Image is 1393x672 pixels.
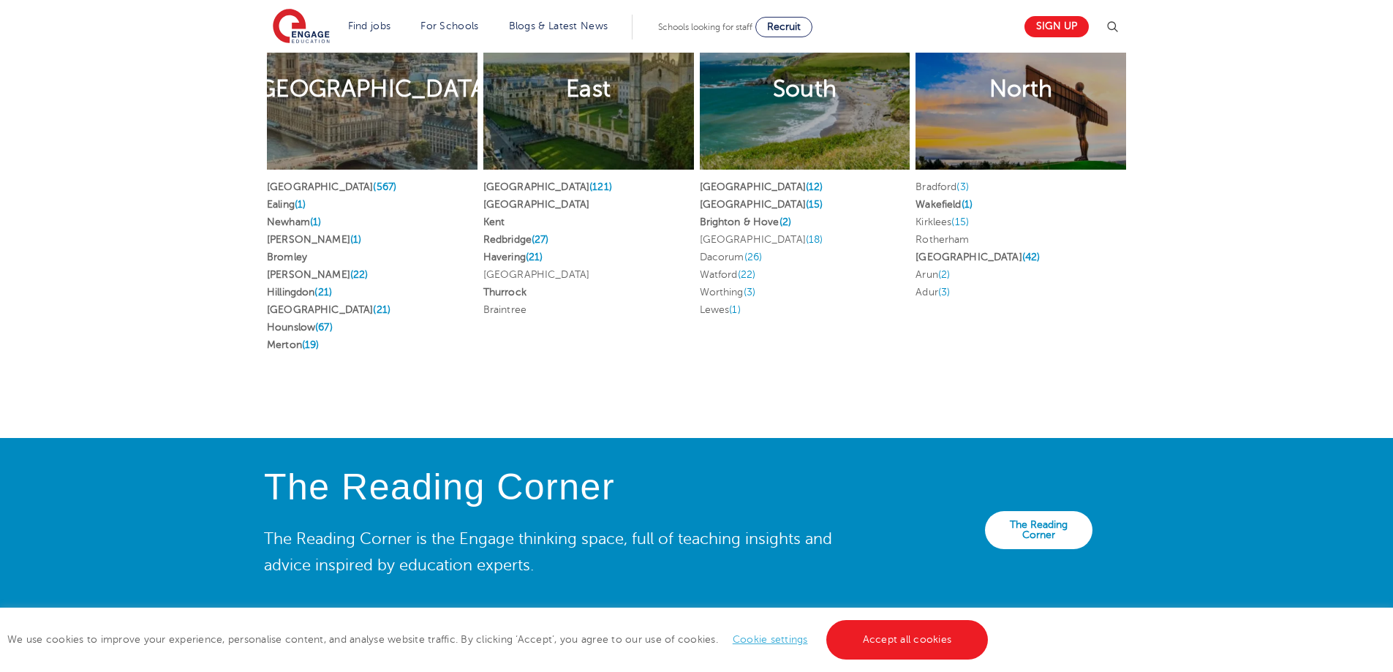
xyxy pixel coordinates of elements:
[700,266,910,284] li: Watford
[700,216,792,227] a: Brighton & Hove(2)
[267,339,319,350] a: Merton(19)
[350,269,369,280] span: (22)
[7,634,992,645] span: We use cookies to improve your experience, personalise content, and analyse website traffic. By c...
[779,216,791,227] span: (2)
[700,181,823,192] a: [GEOGRAPHIC_DATA](12)
[755,17,812,37] a: Recruit
[700,199,823,210] a: [GEOGRAPHIC_DATA](15)
[420,20,478,31] a: For Schools
[315,322,333,333] span: (67)
[773,74,837,105] h2: South
[267,234,361,245] a: [PERSON_NAME](1)
[483,216,505,227] a: Kent
[729,304,740,315] span: (1)
[267,181,396,192] a: [GEOGRAPHIC_DATA](567)
[373,181,396,192] span: (567)
[956,181,968,192] span: (3)
[526,252,543,263] span: (21)
[962,199,973,210] span: (1)
[314,287,332,298] span: (21)
[589,181,612,192] span: (121)
[916,214,1126,231] li: Kirklees
[267,269,368,280] a: [PERSON_NAME](22)
[566,74,611,105] h2: East
[264,467,843,507] h4: The Reading Corner
[738,269,756,280] span: (22)
[267,252,307,263] a: Bromley
[295,199,306,210] span: (1)
[483,266,694,284] li: [GEOGRAPHIC_DATA]
[733,634,808,645] a: Cookie settings
[658,22,752,32] span: Schools looking for staff
[916,231,1126,249] li: Rotherham
[509,20,608,31] a: Blogs & Latest News
[267,322,333,333] a: Hounslow(67)
[273,9,330,45] img: Engage Education
[700,301,910,319] li: Lewes
[267,287,332,298] a: Hillingdon(21)
[916,266,1126,284] li: Arun
[700,284,910,301] li: Worthing
[310,216,321,227] span: (1)
[532,234,549,245] span: (27)
[348,20,391,31] a: Find jobs
[806,181,823,192] span: (12)
[989,74,1053,105] h2: North
[700,231,910,249] li: [GEOGRAPHIC_DATA]
[252,74,493,105] h2: [GEOGRAPHIC_DATA]
[916,252,1040,263] a: [GEOGRAPHIC_DATA](42)
[483,181,612,192] a: [GEOGRAPHIC_DATA](121)
[938,287,950,298] span: (3)
[806,234,823,245] span: (18)
[1022,252,1041,263] span: (42)
[767,21,801,32] span: Recruit
[700,249,910,266] li: Dacorum
[267,199,306,210] a: Ealing(1)
[916,199,973,210] a: Wakefield(1)
[744,287,755,298] span: (3)
[826,620,989,660] a: Accept all cookies
[483,252,543,263] a: Havering(21)
[806,199,823,210] span: (15)
[264,526,843,578] p: The Reading Corner is the Engage thinking space, full of teaching insights and advice inspired by...
[483,234,549,245] a: Redbridge(27)
[267,304,390,315] a: [GEOGRAPHIC_DATA](21)
[302,339,320,350] span: (19)
[951,216,969,227] span: (15)
[267,216,321,227] a: Newham(1)
[916,178,1126,196] li: Bradford
[373,304,390,315] span: (21)
[1024,16,1089,37] a: Sign up
[483,301,694,319] li: Braintree
[916,284,1126,301] li: Adur
[350,234,361,245] span: (1)
[483,199,589,210] a: [GEOGRAPHIC_DATA]
[938,269,950,280] span: (2)
[483,287,526,298] a: Thurrock
[985,511,1092,549] a: The Reading Corner
[744,252,763,263] span: (26)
